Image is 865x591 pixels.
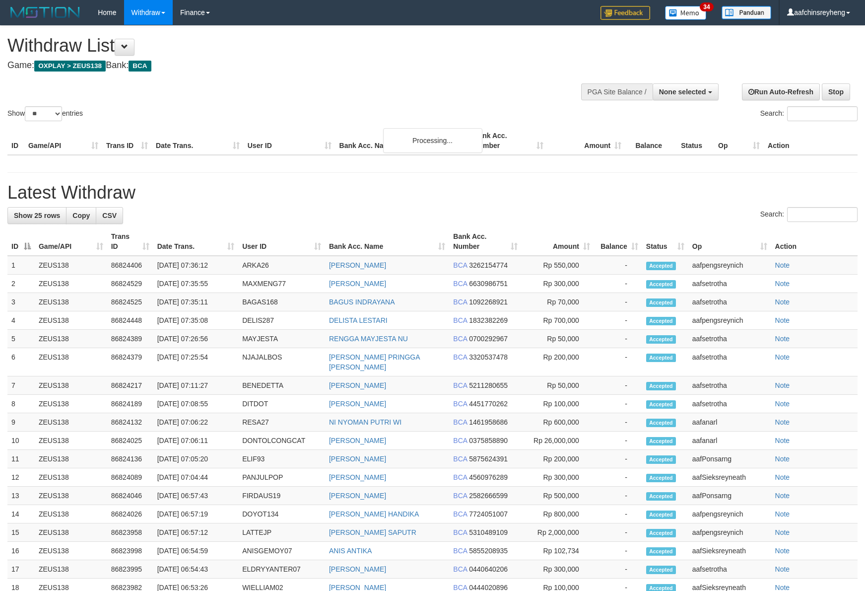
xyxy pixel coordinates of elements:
[35,227,107,256] th: Game/API: activate to sort column ascending
[329,455,386,463] a: [PERSON_NAME]
[469,547,508,555] span: Copy 5855208935 to clipboard
[453,510,467,518] span: BCA
[775,261,790,269] a: Note
[688,227,771,256] th: Op: activate to sort column ascending
[35,348,107,376] td: ZEUS138
[594,450,642,468] td: -
[522,395,594,413] td: Rp 100,000
[129,61,151,72] span: BCA
[238,311,325,330] td: DELIS287
[153,275,239,293] td: [DATE] 07:35:55
[522,311,594,330] td: Rp 700,000
[688,542,771,560] td: aafSieksreyneath
[688,256,771,275] td: aafpengsreynich
[107,348,153,376] td: 86824379
[35,376,107,395] td: ZEUS138
[7,183,858,203] h1: Latest Withdraw
[771,227,858,256] th: Action
[646,317,676,325] span: Accepted
[688,560,771,579] td: aafsetrotha
[646,298,676,307] span: Accepted
[775,381,790,389] a: Note
[329,437,386,444] a: [PERSON_NAME]
[469,492,508,500] span: Copy 2582666599 to clipboard
[688,395,771,413] td: aafsetrotha
[153,487,239,505] td: [DATE] 06:57:43
[153,293,239,311] td: [DATE] 07:35:11
[7,275,35,293] td: 2
[7,293,35,311] td: 3
[659,88,706,96] span: None selected
[153,523,239,542] td: [DATE] 06:57:12
[238,330,325,348] td: MAYJESTA
[107,227,153,256] th: Trans ID: activate to sort column ascending
[107,311,153,330] td: 86824448
[453,280,467,288] span: BCA
[7,560,35,579] td: 17
[453,547,467,555] span: BCA
[665,6,707,20] img: Button%20Memo.svg
[96,207,123,224] a: CSV
[742,83,820,100] a: Run Auto-Refresh
[688,348,771,376] td: aafsetrotha
[7,432,35,450] td: 10
[238,348,325,376] td: NJAJALBOS
[653,83,719,100] button: None selected
[329,418,401,426] a: NI NYOMAN PUTRI WI
[7,348,35,376] td: 6
[329,353,420,371] a: [PERSON_NAME] PRINGGA [PERSON_NAME]
[646,474,676,482] span: Accepted
[238,432,325,450] td: DONTOLCONGCAT
[335,127,470,155] th: Bank Acc. Name
[153,330,239,348] td: [DATE] 07:26:56
[469,381,508,389] span: Copy 5211280655 to clipboard
[469,316,508,324] span: Copy 1832382269 to clipboard
[787,207,858,222] input: Search:
[7,5,83,20] img: MOTION_logo.png
[329,400,386,408] a: [PERSON_NAME]
[7,207,67,224] a: Show 25 rows
[35,256,107,275] td: ZEUS138
[775,335,790,343] a: Note
[646,354,676,362] span: Accepted
[646,400,676,409] span: Accepted
[522,413,594,432] td: Rp 600,000
[35,311,107,330] td: ZEUS138
[453,298,467,306] span: BCA
[775,437,790,444] a: Note
[453,565,467,573] span: BCA
[153,413,239,432] td: [DATE] 07:06:22
[522,348,594,376] td: Rp 200,000
[594,293,642,311] td: -
[35,275,107,293] td: ZEUS138
[775,492,790,500] a: Note
[469,261,508,269] span: Copy 3262154774 to clipboard
[522,256,594,275] td: Rp 550,000
[107,523,153,542] td: 86823958
[329,298,395,306] a: BAGUS INDRAYANA
[35,395,107,413] td: ZEUS138
[7,376,35,395] td: 7
[594,256,642,275] td: -
[449,227,522,256] th: Bank Acc. Number: activate to sort column ascending
[35,432,107,450] td: ZEUS138
[66,207,96,224] a: Copy
[688,432,771,450] td: aafanarl
[646,566,676,574] span: Accepted
[688,450,771,468] td: aafPonsarng
[107,330,153,348] td: 86824389
[642,227,688,256] th: Status: activate to sort column ascending
[153,450,239,468] td: [DATE] 07:05:20
[469,353,508,361] span: Copy 3320537478 to clipboard
[775,400,790,408] a: Note
[764,127,858,155] th: Action
[688,487,771,505] td: aafPonsarng
[522,293,594,311] td: Rp 70,000
[594,413,642,432] td: -
[453,455,467,463] span: BCA
[522,487,594,505] td: Rp 500,000
[469,418,508,426] span: Copy 1461958686 to clipboard
[244,127,335,155] th: User ID
[760,106,858,121] label: Search:
[646,419,676,427] span: Accepted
